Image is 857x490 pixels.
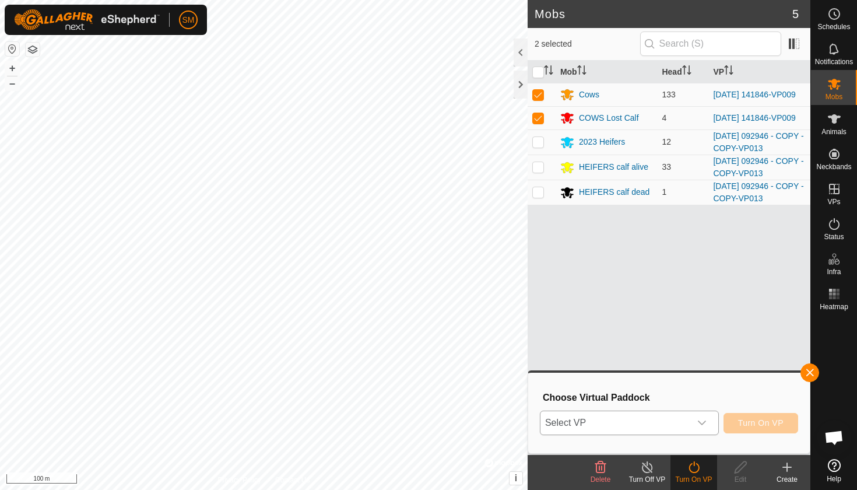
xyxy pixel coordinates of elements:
[535,38,640,50] span: 2 selected
[824,233,844,240] span: Status
[217,475,261,485] a: Privacy Policy
[723,413,798,433] button: Turn On VP
[827,268,841,275] span: Infra
[817,23,850,30] span: Schedules
[624,474,670,485] div: Turn Off VP
[682,67,691,76] p-sorticon: Activate to sort
[510,472,522,485] button: i
[713,113,795,123] a: [DATE] 141846-VP009
[662,113,666,123] span: 4
[738,418,784,428] span: Turn On VP
[820,303,848,310] span: Heatmap
[713,131,803,153] a: [DATE] 092946 - COPY - COPY-VP013
[826,93,842,100] span: Mobs
[640,32,781,56] input: Search (S)
[657,61,708,83] th: Head
[821,128,847,135] span: Animals
[275,475,310,485] a: Contact Us
[579,136,625,148] div: 2023 Heifers
[816,163,851,170] span: Neckbands
[764,474,810,485] div: Create
[544,67,553,76] p-sorticon: Activate to sort
[811,454,857,487] a: Help
[662,187,666,197] span: 1
[579,112,639,124] div: COWS Lost Calf
[815,58,853,65] span: Notifications
[817,420,852,455] div: Open chat
[827,198,840,205] span: VPs
[662,137,671,146] span: 12
[713,90,795,99] a: [DATE] 141846-VP009
[670,474,717,485] div: Turn On VP
[540,411,690,435] span: Select VP
[713,181,803,203] a: [DATE] 092946 - COPY - COPY-VP013
[724,67,733,76] p-sorticon: Activate to sort
[543,392,798,403] h3: Choose Virtual Paddock
[713,156,803,178] a: [DATE] 092946 - COPY - COPY-VP013
[515,473,517,483] span: i
[792,5,799,23] span: 5
[690,411,714,435] div: dropdown trigger
[182,14,195,26] span: SM
[26,43,40,57] button: Map Layers
[708,61,810,83] th: VP
[556,61,658,83] th: Mob
[591,475,611,484] span: Delete
[827,475,841,482] span: Help
[579,161,648,173] div: HEIFERS calf alive
[579,186,649,198] div: HEIFERS calf dead
[14,9,160,30] img: Gallagher Logo
[5,76,19,90] button: –
[579,89,599,101] div: Cows
[577,67,586,76] p-sorticon: Activate to sort
[717,474,764,485] div: Edit
[662,162,671,171] span: 33
[662,90,675,99] span: 133
[5,42,19,56] button: Reset Map
[535,7,792,21] h2: Mobs
[5,61,19,75] button: +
